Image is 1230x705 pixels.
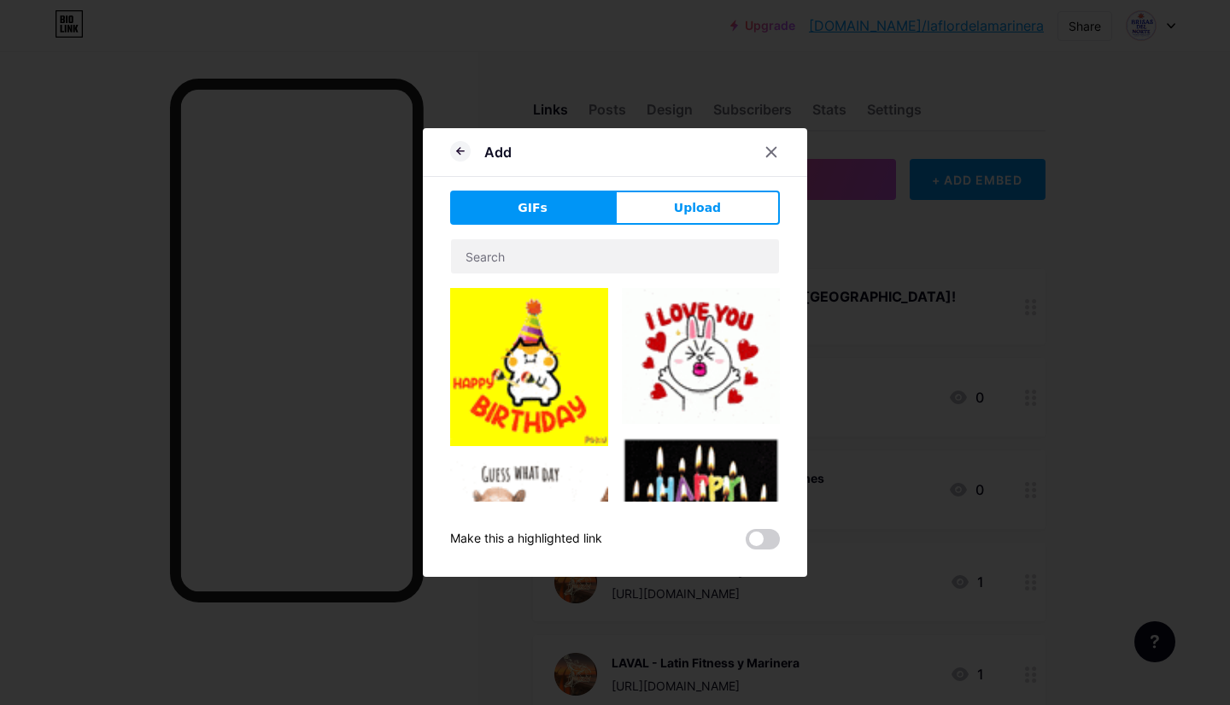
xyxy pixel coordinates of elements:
img: Gihpy [622,288,780,424]
button: GIFs [450,191,615,225]
img: Gihpy [450,460,608,580]
img: Gihpy [622,438,780,551]
div: Make this a highlighted link [450,529,602,549]
span: Upload [674,199,721,217]
div: Add [484,142,512,162]
span: GIFs [518,199,548,217]
button: Upload [615,191,780,225]
input: Search [451,239,779,273]
img: Gihpy [450,288,608,446]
